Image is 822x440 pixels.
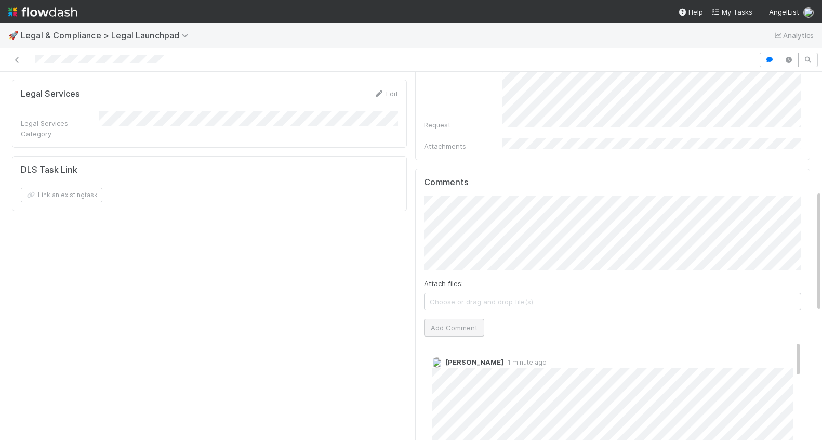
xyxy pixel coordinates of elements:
button: Add Comment [424,319,484,337]
span: Choose or drag and drop file(s) [425,293,801,310]
a: Edit [374,89,398,98]
img: avatar_0b1dbcb8-f701-47e0-85bc-d79ccc0efe6c.png [803,7,814,18]
span: 1 minute ago [503,358,547,366]
img: avatar_4aa8e4fd-f2b7-45ba-a6a5-94a913ad1fe4.png [432,357,442,368]
h5: DLS Task Link [21,165,77,175]
h5: Legal Services [21,89,80,99]
div: Request [424,120,502,130]
div: Attachments [424,141,502,151]
a: My Tasks [711,7,752,17]
span: My Tasks [711,8,752,16]
label: Attach files: [424,278,463,289]
h5: Comments [424,177,801,188]
span: AngelList [769,8,799,16]
div: Legal Services Category [21,118,99,139]
div: Help [678,7,703,17]
img: logo-inverted-e16ddd16eac7371096b0.svg [8,3,77,21]
button: Link an existingtask [21,188,102,202]
span: Legal & Compliance > Legal Launchpad [21,30,194,41]
a: Analytics [773,29,814,42]
span: [PERSON_NAME] [445,358,503,366]
span: 🚀 [8,31,19,40]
